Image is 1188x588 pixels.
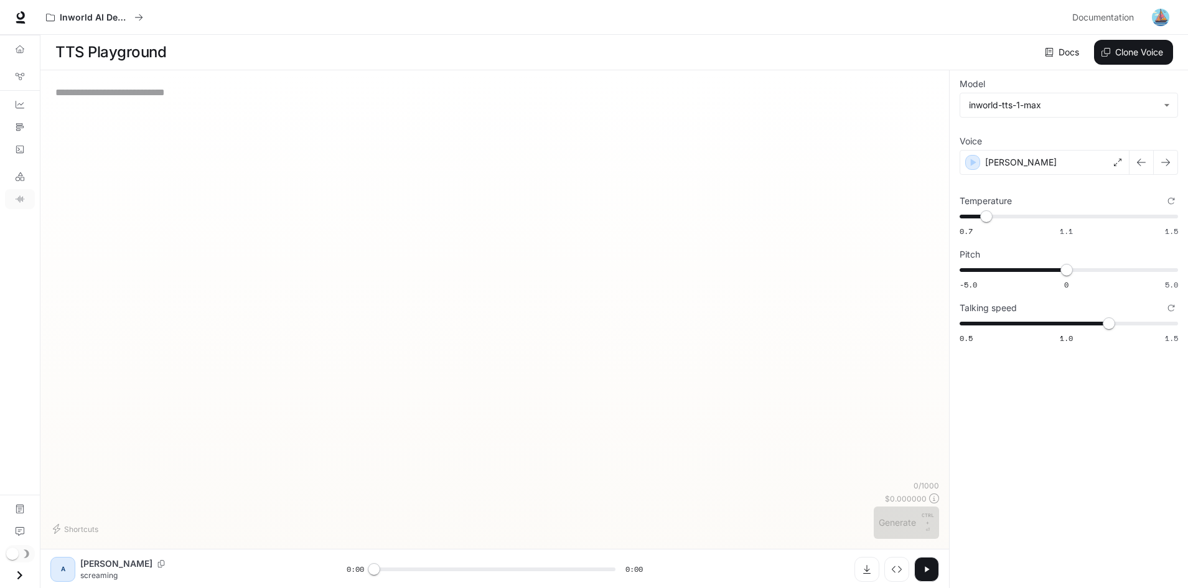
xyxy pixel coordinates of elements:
[5,117,35,137] a: Traces
[5,521,35,541] a: Feedback
[5,139,35,159] a: Logs
[6,546,19,560] span: Dark mode toggle
[1072,10,1134,26] span: Documentation
[50,519,103,539] button: Shortcuts
[5,95,35,114] a: Dashboards
[854,557,879,582] button: Download audio
[80,558,152,570] p: [PERSON_NAME]
[960,279,977,290] span: -5.0
[5,189,35,209] a: TTS Playground
[5,167,35,187] a: LLM Playground
[5,39,35,59] a: Overview
[960,80,985,88] p: Model
[1042,40,1084,65] a: Docs
[960,304,1017,312] p: Talking speed
[884,557,909,582] button: Inspect
[6,562,34,588] button: Open drawer
[625,563,643,576] span: 0:00
[1148,5,1173,30] button: User avatar
[60,12,129,23] p: Inworld AI Demos
[5,499,35,519] a: Documentation
[914,480,939,491] p: 0 / 1000
[40,5,149,30] button: All workspaces
[347,563,364,576] span: 0:00
[985,156,1057,169] p: [PERSON_NAME]
[1164,301,1178,315] button: Reset to default
[152,560,170,567] button: Copy Voice ID
[1067,5,1143,30] a: Documentation
[1165,279,1178,290] span: 5.0
[1094,40,1173,65] button: Clone Voice
[1152,9,1169,26] img: User avatar
[55,40,166,65] h1: TTS Playground
[1060,333,1073,343] span: 1.0
[1064,279,1069,290] span: 0
[960,93,1177,117] div: inworld-tts-1-max
[960,137,982,146] p: Voice
[1165,226,1178,236] span: 1.5
[53,559,73,579] div: A
[80,570,317,581] p: screaming
[1165,333,1178,343] span: 1.5
[885,493,927,504] p: $ 0.000000
[1164,194,1178,208] button: Reset to default
[969,99,1158,111] div: inworld-tts-1-max
[5,67,35,86] a: Graph Registry
[960,226,973,236] span: 0.7
[960,333,973,343] span: 0.5
[960,197,1012,205] p: Temperature
[960,250,980,259] p: Pitch
[1060,226,1073,236] span: 1.1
